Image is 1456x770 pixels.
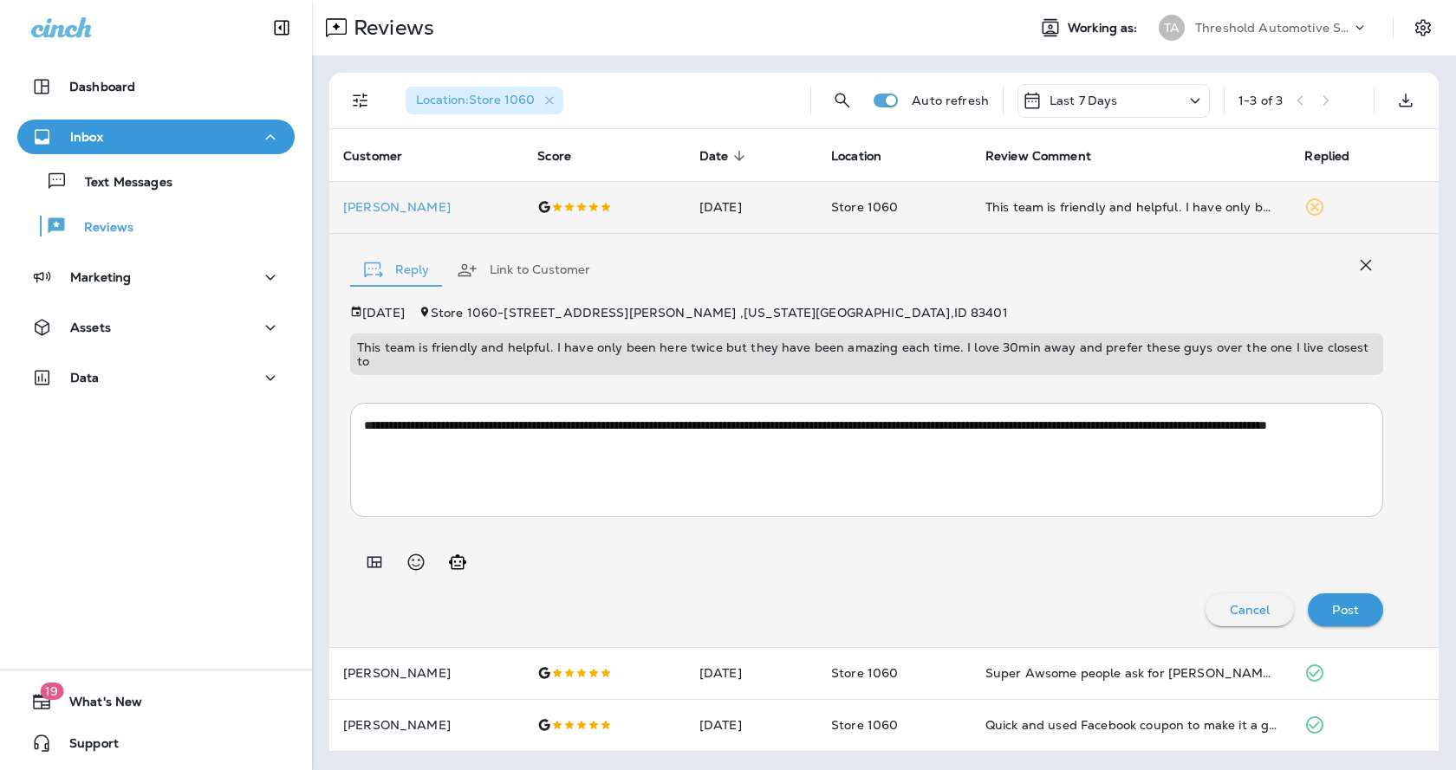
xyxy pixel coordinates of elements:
span: Store 1060 [831,665,898,681]
span: Review Comment [985,149,1091,164]
p: Post [1332,603,1359,617]
div: 1 - 3 of 3 [1238,94,1283,107]
span: Customer [343,148,425,164]
span: Support [52,736,119,757]
button: Dashboard [17,69,295,104]
p: Reviews [347,15,434,41]
p: This team is friendly and helpful. I have only been here twice but they have been amazing each ti... [357,340,1376,368]
td: [DATE] [686,699,817,751]
span: What's New [52,695,142,715]
span: Review Comment [985,148,1114,164]
div: Quick and used Facebook coupon to make it a great price! [985,716,1277,734]
div: Click to view Customer Drawer [343,200,510,214]
p: Auto refresh [912,94,989,107]
span: Replied [1304,149,1349,164]
div: This team is friendly and helpful. I have only been here twice but they have been amazing each ti... [985,198,1277,216]
button: 19What's New [17,684,295,719]
span: 19 [40,683,63,700]
span: Date [699,148,751,164]
span: Date [699,149,729,164]
button: Post [1308,593,1383,626]
span: Replied [1304,148,1372,164]
span: Working as: [1068,21,1141,36]
span: Location [831,148,904,164]
td: [DATE] [686,181,817,233]
p: Text Messages [68,175,172,191]
button: Inbox [17,120,295,154]
p: [PERSON_NAME] [343,718,510,732]
button: Assets [17,310,295,345]
p: [DATE] [362,306,405,320]
td: [DATE] [686,647,817,699]
p: [PERSON_NAME] [343,200,510,214]
button: Support [17,726,295,760]
button: Settings [1407,12,1439,43]
p: Data [70,371,100,385]
button: Link to Customer [443,239,604,301]
p: Reviews [67,220,133,236]
p: Assets [70,320,111,334]
span: Store 1060 - [STREET_ADDRESS][PERSON_NAME] , [US_STATE][GEOGRAPHIC_DATA] , ID 83401 [431,305,1008,320]
span: Score [537,148,594,164]
button: Add in a premade template [357,545,392,579]
button: Reviews [17,208,295,244]
button: Marketing [17,260,295,294]
button: Select an emoji [399,545,433,579]
button: Reply [350,239,443,301]
span: Location [831,149,881,164]
button: Generate AI response [440,545,475,579]
button: Text Messages [17,163,295,199]
button: Export as CSV [1388,83,1423,118]
button: Cancel [1206,593,1295,626]
button: Collapse Sidebar [257,10,306,45]
button: Search Reviews [825,83,860,118]
p: Threshold Automotive Service dba Grease Monkey [1195,21,1351,35]
span: Location : Store 1060 [416,92,535,107]
button: Data [17,360,295,395]
span: Store 1060 [831,717,898,733]
div: Super Awsome people ask for Joseph and Nick they are so amazing and treated us like kings totally... [985,664,1277,682]
button: Filters [343,83,378,118]
p: Dashboard [69,80,135,94]
div: TA [1159,15,1185,41]
p: Marketing [70,270,131,284]
span: Store 1060 [831,199,898,215]
p: Inbox [70,130,103,144]
p: [PERSON_NAME] [343,666,510,680]
p: Cancel [1230,603,1271,617]
p: Last 7 Days [1050,94,1118,107]
span: Customer [343,149,402,164]
div: Location:Store 1060 [406,87,563,114]
span: Score [537,149,571,164]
